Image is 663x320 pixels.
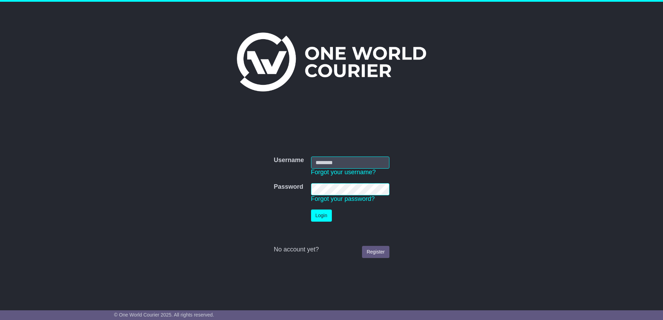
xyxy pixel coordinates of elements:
button: Login [311,210,332,222]
span: © One World Courier 2025. All rights reserved. [114,312,214,318]
img: One World [237,33,426,91]
label: Password [274,183,303,191]
a: Register [362,246,389,258]
div: No account yet? [274,246,389,254]
a: Forgot your password? [311,195,375,202]
a: Forgot your username? [311,169,376,176]
label: Username [274,157,304,164]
